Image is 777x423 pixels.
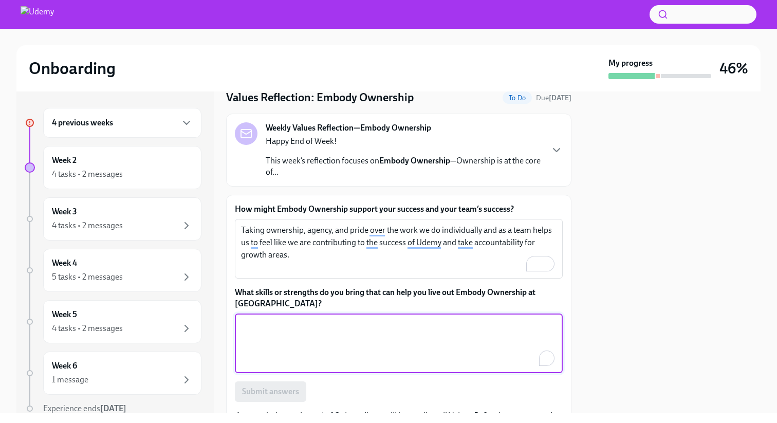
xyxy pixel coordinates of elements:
[25,249,201,292] a: Week 45 tasks • 2 messages
[266,155,542,178] p: This week’s reflection focuses on —Ownership is at the core of...
[25,352,201,395] a: Week 61 message
[21,6,54,23] img: Udemy
[536,93,571,103] span: September 7th, 2025 11:00
[43,108,201,138] div: 4 previous weeks
[25,146,201,189] a: Week 24 tasks • 2 messages
[52,323,123,334] div: 4 tasks • 2 messages
[25,197,201,241] a: Week 34 tasks • 2 messages
[100,403,126,413] strong: [DATE]
[52,220,123,231] div: 4 tasks • 2 messages
[536,94,571,102] span: Due
[379,156,450,165] strong: Embody Ownership
[52,258,77,269] h6: Week 4
[52,271,123,283] div: 5 tasks • 2 messages
[235,287,563,309] label: What skills or strengths do you bring that can help you live out Embody Ownership at [GEOGRAPHIC_...
[29,58,116,79] h2: Onboarding
[241,319,557,368] textarea: To enrich screen reader interactions, please activate Accessibility in Grammarly extension settings
[719,59,748,78] h3: 46%
[503,94,532,102] span: To Do
[43,403,126,413] span: Experience ends
[52,155,77,166] h6: Week 2
[241,224,557,273] textarea: To enrich screen reader interactions, please activate Accessibility in Grammarly extension settings
[608,58,653,69] strong: My progress
[266,136,542,147] p: Happy End of Week!
[52,374,88,385] div: 1 message
[235,204,563,215] label: How might Embody Ownership support your success and your team’s success?
[25,300,201,343] a: Week 54 tasks • 2 messages
[52,169,123,180] div: 4 tasks • 2 messages
[226,90,414,105] h4: Values Reflection: Embody Ownership
[52,309,77,320] h6: Week 5
[266,122,431,134] strong: Weekly Values Reflection—Embody Ownership
[52,360,77,372] h6: Week 6
[52,206,77,217] h6: Week 3
[52,117,113,128] h6: 4 previous weeks
[549,94,571,102] strong: [DATE]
